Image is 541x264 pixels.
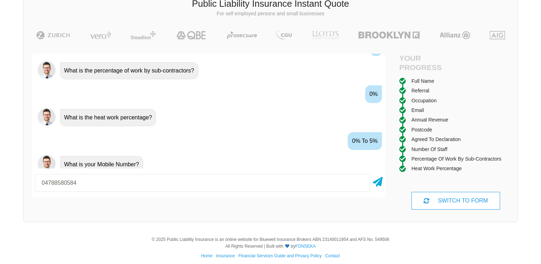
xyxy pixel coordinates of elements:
[411,106,424,114] div: Email
[273,31,295,39] img: CGU | Public Liability Insurance
[399,54,456,71] h4: Your Progress
[411,165,462,172] div: Heat work percentage
[33,31,73,39] img: Zurich | Public Liability Insurance
[60,62,198,79] div: What is the percentage of work by sub-contractors?
[411,145,447,153] div: Number of staff
[60,156,143,173] div: What is your Mobile Number?
[29,10,512,17] p: For self employed persons and small businesses
[172,31,211,39] img: QBE | Public Liability Insurance
[411,155,501,163] div: Percentage of work by sub-contractors
[216,253,235,258] a: Insurance
[308,31,342,39] img: LLOYD's | Public Liability Insurance
[128,31,159,39] img: Steadfast | Public Liability Insurance
[411,116,448,124] div: Annual Revenue
[411,87,429,95] div: Referral
[411,77,434,85] div: Full Name
[295,244,316,249] a: FONSEKA
[38,108,56,126] img: Chatbot | PLI
[238,253,322,258] a: Financial Services Guide and Privacy Policy
[436,31,474,39] img: Allianz | Public Liability Insurance
[356,31,422,39] img: Brooklyn | Public Liability Insurance
[487,31,508,39] img: AIG | Public Liability Insurance
[224,31,260,39] img: Protecsure | Public Liability Insurance
[325,253,340,258] a: Contact
[38,61,56,79] img: Chatbot | PLI
[411,126,432,134] div: Postcode
[60,109,156,126] div: What is the heat work percentage?
[411,97,437,104] div: Occupation
[348,132,382,150] div: 0% to 5%
[411,135,461,143] div: Agreed to Declaration
[38,155,56,173] img: Chatbot | PLI
[411,192,500,210] div: SWITCH TO FORM
[87,31,114,39] img: Vero | Public Liability Insurance
[35,174,370,192] input: Your mobile number, eg: +61xxxxxxxxxx / 0xxxxxxxxx
[365,85,382,103] div: 0%
[201,253,212,258] a: Home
